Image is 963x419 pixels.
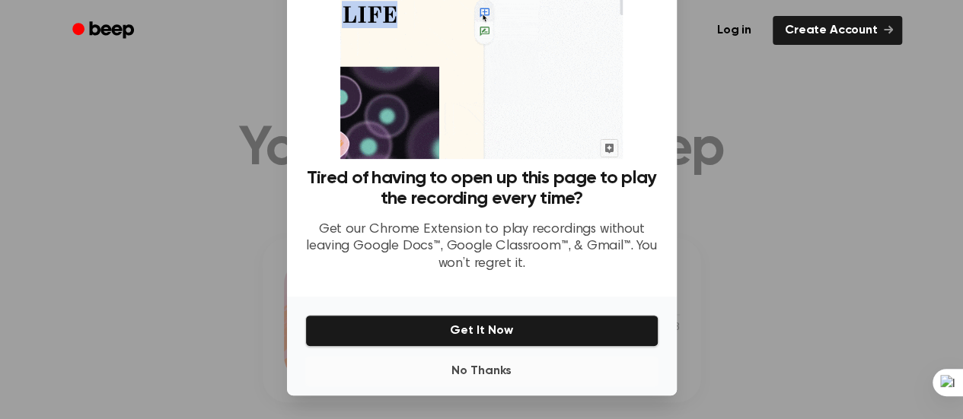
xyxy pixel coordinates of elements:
a: Log in [705,16,764,45]
button: No Thanks [305,356,658,386]
button: Get It Now [305,315,658,347]
h3: Tired of having to open up this page to play the recording every time? [305,168,658,209]
a: Beep [62,16,148,46]
a: Create Account [773,16,902,45]
p: Get our Chrome Extension to play recordings without leaving Google Docs™, Google Classroom™, & Gm... [305,221,658,273]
